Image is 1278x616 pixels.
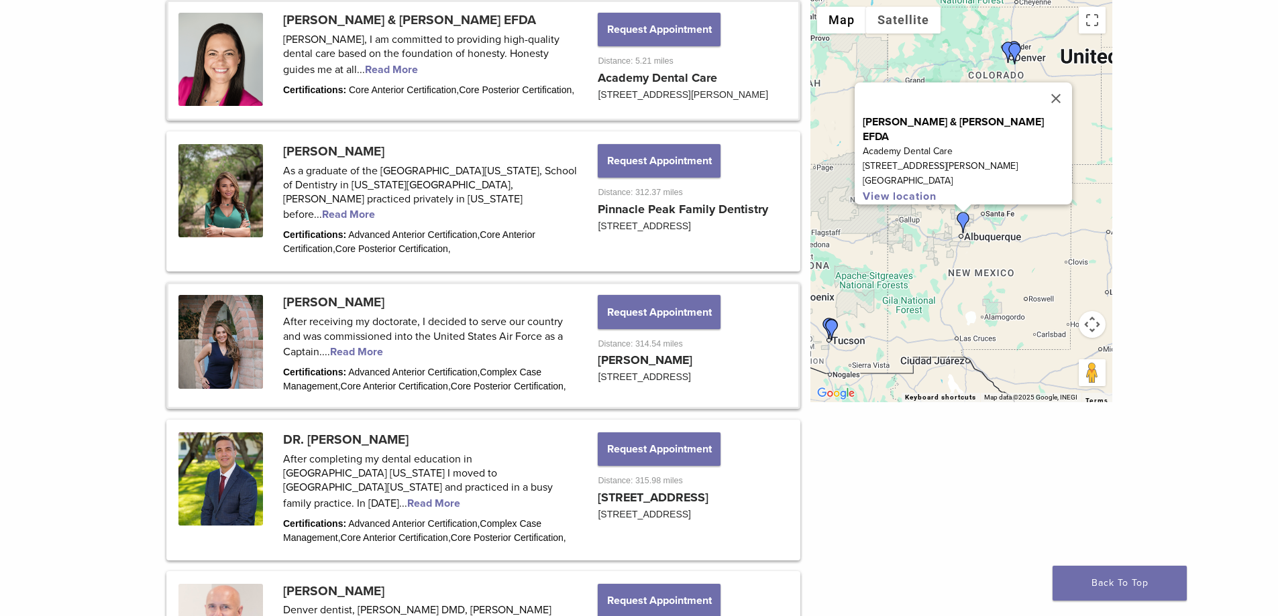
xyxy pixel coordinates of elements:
[984,393,1077,401] span: Map data ©2025 Google, INEGI
[791,265,812,287] div: Dr. Sara Vizcarra
[814,385,858,402] img: Google
[1085,397,1108,405] a: Terms (opens in new tab)
[1079,7,1106,34] button: Toggle fullscreen view
[598,432,720,466] button: Request Appointment
[1053,566,1187,601] a: Back To Top
[866,7,941,34] button: Show satellite imagery
[598,295,720,328] button: Request Appointment
[817,7,866,34] button: Show street map
[598,144,720,178] button: Request Appointment
[1040,82,1072,115] button: Close
[863,115,1072,144] p: [PERSON_NAME] & [PERSON_NAME] EFDA
[1079,359,1106,386] button: Drag Pegman onto the map to open Street View
[863,174,1072,188] p: [GEOGRAPHIC_DATA]
[863,144,1072,159] p: Academy Dental Care
[818,318,840,339] div: Dr. Sara Garcia
[905,393,976,402] button: Keyboard shortcuts
[1004,41,1025,62] div: Dr. Rachel LePera
[953,212,974,233] div: Dr. Chelsea Gonzales & Jeniffer Segura EFDA
[1004,43,1026,64] div: Dr. Mitchell Williams
[1079,311,1106,338] button: Map camera controls
[863,190,937,203] a: View location
[863,159,1072,174] p: [STREET_ADDRESS][PERSON_NAME]
[598,13,720,46] button: Request Appointment
[821,319,843,341] div: DR. Brian Mitchell
[821,318,843,340] div: Dr. Lenny Arias
[998,42,1019,63] div: Dr. Guy Grabiak
[814,385,858,402] a: Open this area in Google Maps (opens a new window)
